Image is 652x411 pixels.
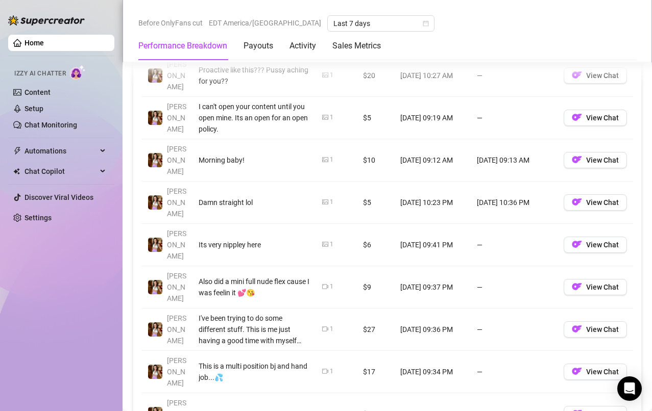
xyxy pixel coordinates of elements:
span: video-camera [322,326,328,332]
td: [DATE] 09:34 PM [394,351,471,393]
div: 1 [330,240,333,249]
div: Also did a mini full nude flex cause I was feelin it 💕😘 [199,276,310,298]
td: [DATE] 09:19 AM [394,97,471,139]
span: View Chat [586,283,619,291]
div: Performance Breakdown [138,40,227,52]
td: — [471,351,558,393]
img: Elena [148,153,162,167]
span: View Chat [586,156,619,164]
span: picture [322,114,328,120]
td: [DATE] 10:23 PM [394,182,471,224]
a: Setup [25,105,43,113]
span: View Chat [586,198,619,207]
td: [DATE] 09:37 PM [394,266,471,309]
td: $9 [357,266,394,309]
span: Izzy AI Chatter [14,69,66,79]
div: I've been trying to do some different stuff. This is me just having a good time with myself and a... [199,313,310,346]
span: [PERSON_NAME] [167,229,186,260]
div: 1 [330,113,333,122]
span: picture [322,241,328,247]
button: OFView Chat [564,194,627,211]
td: $27 [357,309,394,351]
div: Activity [289,40,316,52]
a: OFView Chat [564,158,627,166]
a: Chat Monitoring [25,121,77,129]
img: Elena [148,280,162,294]
span: thunderbolt [13,147,21,155]
img: Chat Copilot [13,168,20,175]
span: Chat Copilot [25,163,97,179]
span: View Chat [586,325,619,333]
span: Last 7 days [333,16,428,31]
span: EDT America/[GEOGRAPHIC_DATA] [209,15,321,31]
span: [PERSON_NAME] [167,60,186,91]
div: 1 [330,324,333,334]
a: OFView Chat [564,285,627,293]
td: [DATE] 09:36 PM [394,309,471,351]
span: View Chat [586,241,619,249]
td: [DATE] 09:12 AM [394,139,471,182]
span: Automations [25,143,97,159]
td: — [471,224,558,266]
div: Sales Metrics [332,40,381,52]
img: OF [572,155,582,165]
span: View Chat [586,368,619,376]
td: $5 [357,182,394,224]
button: OFView Chat [564,321,627,338]
span: picture [322,157,328,163]
a: Discover Viral Videos [25,193,93,201]
img: Elena [148,195,162,210]
a: Content [25,88,51,96]
div: I can't open your content until you open mine. Its an open for an open policy. [199,101,310,135]
span: picture [322,72,328,78]
td: $5 [357,97,394,139]
div: This is a multi position bj and hand job...💦 [199,361,310,383]
div: 1 [330,155,333,165]
button: OFView Chat [564,67,627,84]
button: OFView Chat [564,237,627,253]
td: [DATE] 10:36 PM [471,182,558,224]
span: video-camera [322,284,328,290]
a: OFView Chat [564,73,627,82]
td: $10 [357,139,394,182]
td: — [471,309,558,351]
span: [PERSON_NAME] [167,187,186,218]
div: Proactive like this??? Pussy aching for you?? [199,64,310,87]
a: OFView Chat [564,200,627,209]
td: $20 [357,55,394,97]
span: [PERSON_NAME] [167,272,186,302]
a: Settings [25,214,52,222]
img: Elena [148,322,162,337]
img: Elena [148,238,162,252]
td: $17 [357,351,394,393]
td: [DATE] 09:41 PM [394,224,471,266]
span: [PERSON_NAME] [167,356,186,387]
span: [PERSON_NAME] [167,102,186,133]
span: [PERSON_NAME] [167,314,186,345]
button: OFView Chat [564,110,627,126]
button: OFView Chat [564,279,627,295]
img: Elena [148,111,162,125]
td: — [471,55,558,97]
img: OF [572,197,582,207]
img: OF [572,70,582,80]
div: Open Intercom Messenger [617,376,642,401]
td: [DATE] 10:27 AM [394,55,471,97]
div: 1 [330,70,333,80]
img: OF [572,239,582,249]
span: video-camera [322,368,328,374]
div: Payouts [244,40,273,52]
div: 1 [330,197,333,207]
div: 1 [330,367,333,376]
span: picture [322,199,328,205]
div: Morning baby! [199,155,310,166]
img: Elena [148,68,162,83]
img: OF [572,281,582,292]
img: OF [572,366,582,376]
button: OFView Chat [564,364,627,380]
img: Elena [148,365,162,379]
span: View Chat [586,71,619,80]
a: OFView Chat [564,370,627,378]
img: AI Chatter [70,65,86,80]
a: OFView Chat [564,243,627,251]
